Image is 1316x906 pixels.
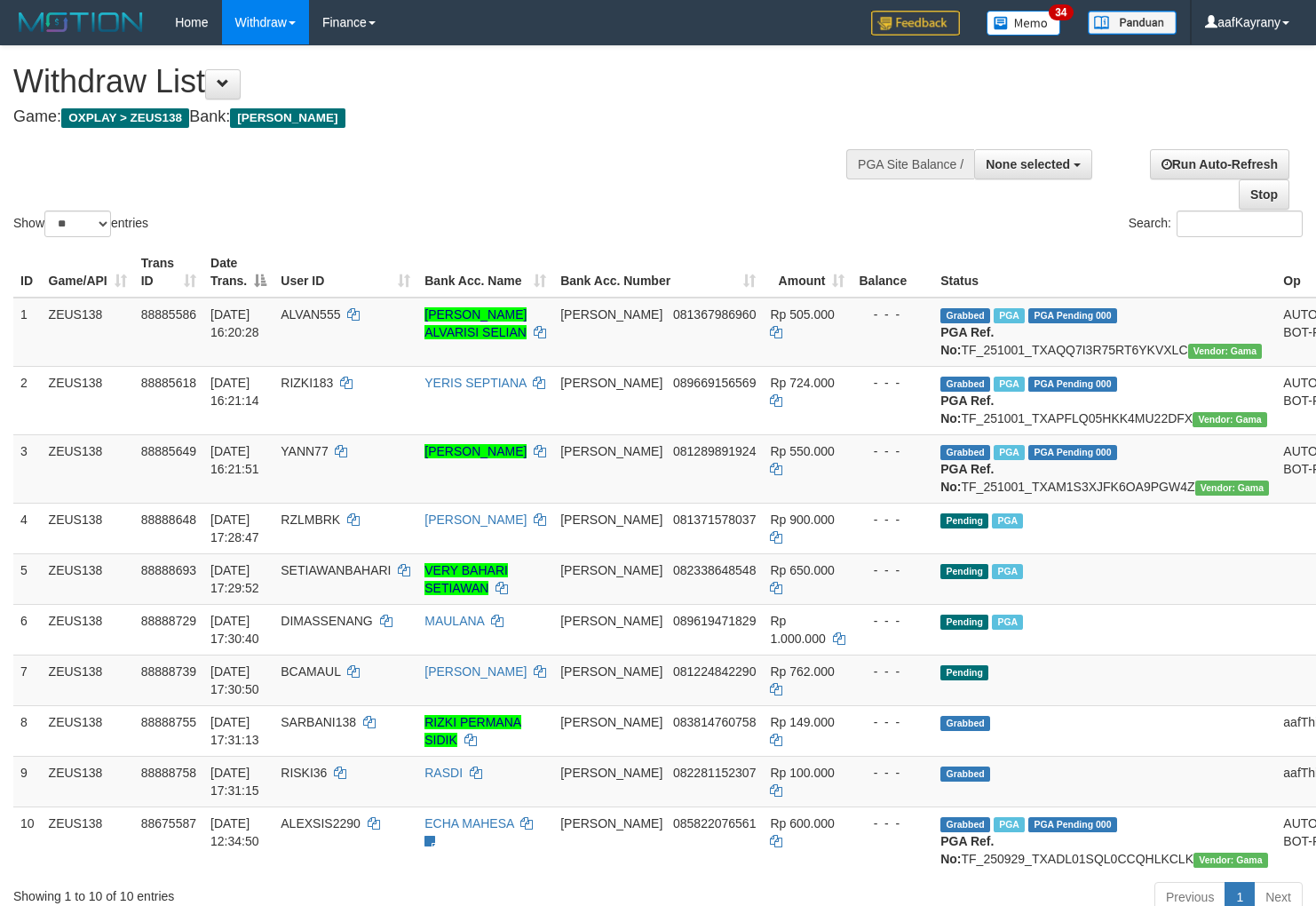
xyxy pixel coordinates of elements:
[560,563,662,577] span: [PERSON_NAME]
[987,11,1061,36] img: Button%20Memo.svg
[141,715,196,729] span: 88888755
[210,307,259,339] span: [DATE] 16:20:28
[13,705,42,756] td: 8
[424,715,521,747] a: RIZKI PERMANA SIDIK
[281,513,340,527] span: RZLMBRK
[859,612,926,630] div: - - -
[940,665,988,680] span: Pending
[940,325,994,357] b: PGA Ref. No:
[281,376,333,390] span: RIZKI183
[933,366,1276,434] td: TF_251001_TXAPFLQ05HKK4MU22DFX
[424,513,527,527] a: [PERSON_NAME]
[933,434,1276,503] td: TF_251001_TXAM1S3XJFK6OA9PGW4Z
[210,376,259,408] span: [DATE] 16:21:14
[992,564,1023,579] span: Marked by aafsolysreylen
[859,764,926,782] div: - - -
[281,715,356,729] span: SARBANI138
[560,444,662,458] span: [PERSON_NAME]
[13,247,42,298] th: ID
[560,614,662,628] span: [PERSON_NAME]
[424,307,527,339] a: [PERSON_NAME] ALVARISI SELIAN
[13,880,535,905] div: Showing 1 to 10 of 10 entries
[61,108,189,128] span: OXPLAY > ZEUS138
[859,561,926,579] div: - - -
[770,715,834,729] span: Rp 149.000
[1028,377,1117,392] span: PGA Pending
[992,513,1023,528] span: Marked by aafsolysreylen
[673,513,756,527] span: Copy 081371578037 to clipboard
[859,374,926,392] div: - - -
[141,376,196,390] span: 88885618
[763,247,852,298] th: Amount: activate to sort column ascending
[230,108,345,128] span: [PERSON_NAME]
[42,366,134,434] td: ZEUS138
[940,834,994,866] b: PGA Ref. No:
[424,444,527,458] a: [PERSON_NAME]
[281,664,340,679] span: BCAMAUL
[673,766,756,780] span: Copy 082281152307 to clipboard
[141,614,196,628] span: 88888729
[560,376,662,390] span: [PERSON_NAME]
[13,9,148,36] img: MOTION_logo.png
[560,816,662,830] span: [PERSON_NAME]
[210,444,259,476] span: [DATE] 16:21:51
[141,444,196,458] span: 88885649
[424,664,527,679] a: [PERSON_NAME]
[141,563,196,577] span: 88888693
[210,766,259,798] span: [DATE] 17:31:15
[846,149,974,179] div: PGA Site Balance /
[994,817,1025,832] span: Marked by aafpengsreynich
[1028,445,1117,460] span: PGA Pending
[210,664,259,696] span: [DATE] 17:30:50
[770,614,825,646] span: Rp 1.000.000
[940,767,990,782] span: Grabbed
[940,564,988,579] span: Pending
[281,614,372,628] span: DIMASSENANG
[281,563,391,577] span: SETIAWANBAHARI
[859,306,926,323] div: - - -
[673,307,756,322] span: Copy 081367986960 to clipboard
[933,298,1276,367] td: TF_251001_TXAQQ7I3R75RT6YKVXLC
[673,614,756,628] span: Copy 089619471829 to clipboard
[134,247,203,298] th: Trans ID: activate to sort column ascending
[673,715,756,729] span: Copy 083814760758 to clipboard
[859,511,926,528] div: - - -
[1193,853,1268,868] span: Vendor URL: https://trx31.1velocity.biz
[424,563,508,595] a: VERY BAHARI SETIAWAN
[940,445,990,460] span: Grabbed
[1028,817,1117,832] span: PGA Pending
[13,604,42,655] td: 6
[940,393,994,425] b: PGA Ref. No:
[210,563,259,595] span: [DATE] 17:29:52
[1028,308,1117,323] span: PGA Pending
[1150,149,1289,179] a: Run Auto-Refresh
[42,553,134,604] td: ZEUS138
[281,816,361,830] span: ALEXSIS2290
[940,513,988,528] span: Pending
[770,376,834,390] span: Rp 724.000
[673,664,756,679] span: Copy 081224842290 to clipboard
[274,247,417,298] th: User ID: activate to sort column ascending
[940,308,990,323] span: Grabbed
[1193,412,1267,427] span: Vendor URL: https://trx31.1velocity.biz
[42,503,134,553] td: ZEUS138
[13,553,42,604] td: 5
[42,756,134,807] td: ZEUS138
[673,444,756,458] span: Copy 081289891924 to clipboard
[859,815,926,832] div: - - -
[1088,11,1177,35] img: panduan.png
[424,614,484,628] a: MAULANA
[770,444,834,458] span: Rp 550.000
[210,513,259,544] span: [DATE] 17:28:47
[44,211,111,237] select: Showentries
[141,816,196,830] span: 88675587
[210,816,259,848] span: [DATE] 12:34:50
[42,807,134,875] td: ZEUS138
[210,614,259,646] span: [DATE] 17:30:40
[424,766,463,780] a: RASDI
[770,816,834,830] span: Rp 600.000
[940,716,990,731] span: Grabbed
[986,157,1070,171] span: None selected
[13,108,860,126] h4: Game: Bank:
[1177,211,1303,237] input: Search:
